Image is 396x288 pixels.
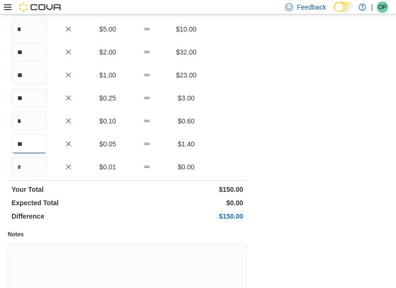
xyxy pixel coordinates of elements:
input: Quantity [11,157,47,177]
input: Quantity [11,66,47,85]
p: $0.05 [90,139,125,149]
p: Difference [11,211,125,221]
p: $10.00 [169,24,204,34]
img: Cova [19,2,62,12]
p: $150.00 [129,211,243,221]
p: $1.00 [90,70,125,80]
span: OP [378,1,386,13]
p: $0.10 [90,116,125,126]
input: Dark Mode [334,2,354,12]
p: $3.00 [169,93,204,103]
p: $2.00 [90,47,125,57]
p: $5.00 [90,24,125,34]
p: $0.60 [169,116,204,126]
input: Quantity [11,43,47,62]
input: Quantity [11,134,47,154]
p: $0.01 [90,162,125,172]
label: Notes [8,231,23,238]
p: Expected Total [11,198,125,208]
p: Your Total [11,185,125,194]
input: Quantity [11,89,47,108]
p: $0.00 [129,198,243,208]
p: $0.00 [169,162,204,172]
p: | [371,1,373,13]
p: $1.40 [169,139,204,149]
p: $23.00 [169,70,204,80]
span: Feedback [297,2,326,12]
p: $150.00 [129,185,243,194]
input: Quantity [11,20,47,39]
div: Owen Pfaff [377,1,388,13]
p: $0.25 [90,93,125,103]
input: Quantity [11,111,47,131]
p: $32.00 [169,47,204,57]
